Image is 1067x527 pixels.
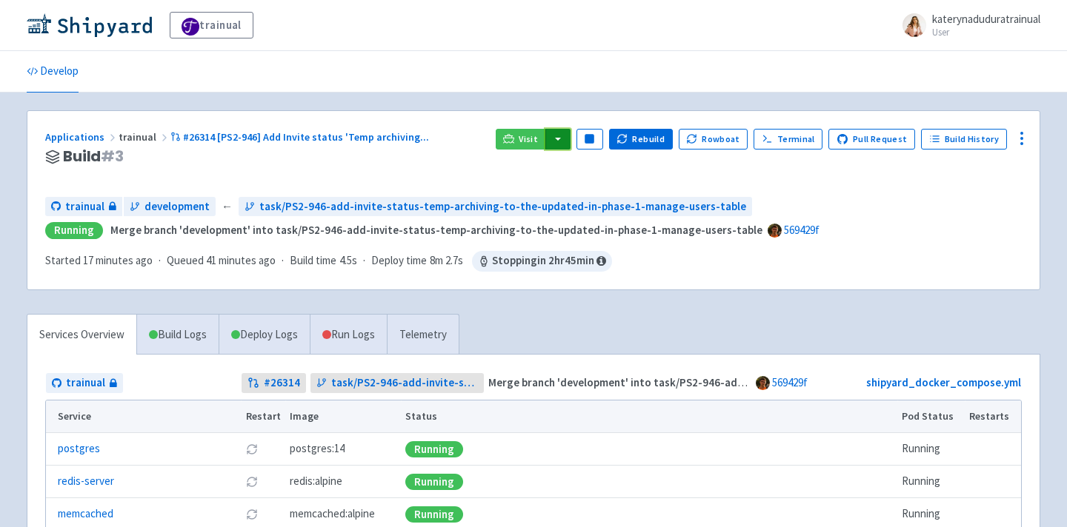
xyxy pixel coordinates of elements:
span: trainual [119,130,170,144]
div: Running [405,506,463,523]
a: Telemetry [387,315,459,355]
th: Restarts [965,400,1021,433]
button: Restart pod [246,443,258,455]
th: Status [401,400,897,433]
a: Deploy Logs [219,315,310,355]
button: Pause [576,129,603,150]
a: 569429f [772,375,808,389]
span: Visit [519,133,538,145]
a: Applications [45,130,119,144]
a: task/PS2-946-add-invite-status-temp-archiving-to-the-updated-in-phase-1-manage-users-table [310,373,485,393]
span: Deploy time [371,252,427,269]
a: Services Overview [27,315,136,355]
a: #26314 [242,373,306,393]
div: · · · [45,251,612,272]
th: Image [285,400,401,433]
img: Shipyard logo [27,13,152,37]
span: postgres:14 [290,440,345,457]
a: #26314 [PS2-946] Add Invite status 'Temp archiving... [170,130,431,144]
a: katerynaduduratrainual User [894,13,1040,37]
a: Develop [27,51,79,93]
a: Build History [921,129,1007,150]
button: Restart pod [246,476,258,488]
strong: # 26314 [264,375,300,392]
a: trainual [45,197,122,217]
div: Running [405,474,463,490]
span: trainual [66,375,105,392]
a: postgres [58,440,100,457]
th: Service [46,400,241,433]
span: Build [63,148,124,165]
span: katerynaduduratrainual [932,12,1040,26]
a: trainual [170,12,253,38]
span: Stopping in 2 hr 45 min [472,251,612,272]
a: shipyard_docker_compose.yml [866,375,1021,389]
div: Running [45,222,103,239]
span: memcached:alpine [290,506,375,523]
strong: Merge branch 'development' into task/PS2-946-add-invite-status-temp-archiving-to-the-updated-in-p... [110,223,762,237]
span: Build time [290,252,336,269]
span: development [144,198,210,215]
time: 41 minutes ago [206,253,276,267]
a: Run Logs [310,315,387,355]
a: Visit [496,129,546,150]
span: redis:alpine [290,473,342,490]
th: Restart [241,400,285,433]
span: #26314 [PS2-946] Add Invite status 'Temp archiving ... [183,130,429,144]
a: Build Logs [137,315,219,355]
small: User [932,27,1040,37]
td: Running [897,466,965,498]
span: task/PS2-946-add-invite-status-temp-archiving-to-the-updated-in-phase-1-manage-users-table [259,198,746,215]
td: Running [897,433,965,466]
span: ← [222,198,233,215]
a: development [124,197,216,217]
button: Rowboat [679,129,748,150]
div: Running [405,441,463,457]
th: Pod Status [897,400,965,433]
a: trainual [46,373,123,393]
a: 569429f [784,223,820,237]
span: Started [45,253,153,267]
span: 8m 2.7s [430,252,463,269]
a: redis-server [58,473,114,490]
a: Terminal [754,129,822,150]
span: Queued [167,253,276,267]
time: 17 minutes ago [83,253,153,267]
a: task/PS2-946-add-invite-status-temp-archiving-to-the-updated-in-phase-1-manage-users-table [239,197,752,217]
span: trainual [65,198,104,215]
button: Rebuild [609,129,673,150]
a: memcached [58,506,113,523]
span: task/PS2-946-add-invite-status-temp-archiving-to-the-updated-in-phase-1-manage-users-table [331,375,479,392]
span: 4.5s [339,252,357,269]
a: Pull Request [828,129,915,150]
button: Restart pod [246,508,258,520]
span: # 3 [101,146,124,167]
